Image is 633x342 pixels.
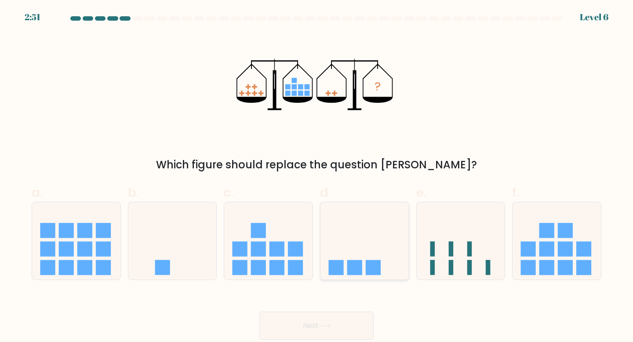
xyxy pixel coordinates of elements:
div: 2:51 [25,11,40,24]
span: a. [32,184,42,201]
span: d. [320,184,331,201]
button: Next [259,312,374,340]
span: c. [224,184,233,201]
tspan: ? [375,78,381,95]
span: f. [512,184,518,201]
div: Level 6 [580,11,608,24]
span: b. [128,184,138,201]
span: e. [416,184,426,201]
div: Which figure should replace the question [PERSON_NAME]? [37,157,596,173]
